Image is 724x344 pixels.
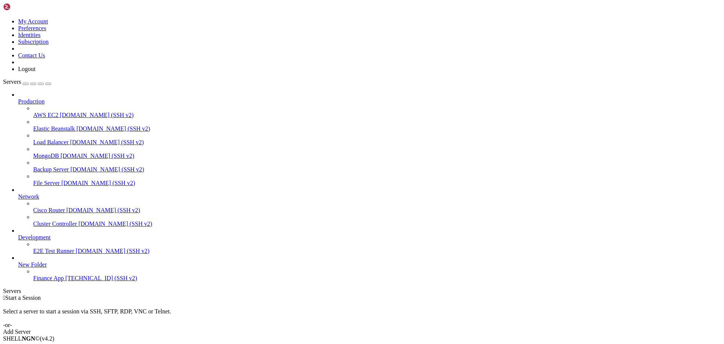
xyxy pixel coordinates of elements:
[33,275,721,282] a: Finance App [TECHNICAL_ID] (SSH v2)
[3,301,721,329] div: Select a server to start a session via SSH, SFTP, RDP, VNC or Telnet. -or-
[18,66,35,72] a: Logout
[18,25,46,31] a: Preferences
[77,125,150,132] span: [DOMAIN_NAME] (SSH v2)
[18,193,721,200] a: Network
[33,248,74,254] span: E2E Test Runner
[22,335,35,342] b: NGN
[3,335,54,342] span: SHELL ©
[18,261,721,268] a: New Folder
[33,166,721,173] a: Backup Server [DOMAIN_NAME] (SSH v2)
[33,207,721,214] a: Cisco Router [DOMAIN_NAME] (SSH v2)
[40,335,55,342] span: 4.2.0
[33,153,59,159] span: MongoDB
[18,234,721,241] a: Development
[3,79,21,85] span: Servers
[71,166,144,173] span: [DOMAIN_NAME] (SSH v2)
[33,139,721,146] a: Load Balancer [DOMAIN_NAME] (SSH v2)
[3,79,51,85] a: Servers
[76,248,150,254] span: [DOMAIN_NAME] (SSH v2)
[33,125,75,132] span: Elastic Beanstalk
[33,275,64,281] span: Finance App
[33,159,721,173] li: Backup Server [DOMAIN_NAME] (SSH v2)
[18,91,721,187] li: Production
[33,268,721,282] li: Finance App [TECHNICAL_ID] (SSH v2)
[18,234,51,241] span: Development
[33,180,60,186] span: File Server
[33,112,721,119] a: AWS EC2 [DOMAIN_NAME] (SSH v2)
[66,207,140,213] span: [DOMAIN_NAME] (SSH v2)
[33,207,65,213] span: Cisco Router
[18,18,48,25] a: My Account
[33,153,721,159] a: MongoDB [DOMAIN_NAME] (SSH v2)
[18,261,47,268] span: New Folder
[33,166,69,173] span: Backup Server
[18,32,41,38] a: Identities
[33,221,77,227] span: Cluster Controller
[33,119,721,132] li: Elastic Beanstalk [DOMAIN_NAME] (SSH v2)
[33,112,58,118] span: AWS EC2
[5,295,41,301] span: Start a Session
[3,288,721,295] div: Servers
[33,132,721,146] li: Load Balancer [DOMAIN_NAME] (SSH v2)
[33,105,721,119] li: AWS EC2 [DOMAIN_NAME] (SSH v2)
[18,187,721,227] li: Network
[33,214,721,227] li: Cluster Controller [DOMAIN_NAME] (SSH v2)
[60,153,134,159] span: [DOMAIN_NAME] (SSH v2)
[18,39,49,45] a: Subscription
[33,200,721,214] li: Cisco Router [DOMAIN_NAME] (SSH v2)
[18,255,721,282] li: New Folder
[18,193,39,200] span: Network
[33,241,721,255] li: E2E Test Runner [DOMAIN_NAME] (SSH v2)
[33,125,721,132] a: Elastic Beanstalk [DOMAIN_NAME] (SSH v2)
[65,275,137,281] span: [TECHNICAL_ID] (SSH v2)
[33,146,721,159] li: MongoDB [DOMAIN_NAME] (SSH v2)
[18,98,44,105] span: Production
[61,180,135,186] span: [DOMAIN_NAME] (SSH v2)
[3,329,721,335] div: Add Server
[33,139,69,145] span: Load Balancer
[3,295,5,301] span: 
[18,98,721,105] a: Production
[70,139,144,145] span: [DOMAIN_NAME] (SSH v2)
[3,3,46,11] img: Shellngn
[18,227,721,255] li: Development
[18,52,45,59] a: Contact Us
[33,248,721,255] a: E2E Test Runner [DOMAIN_NAME] (SSH v2)
[33,173,721,187] li: File Server [DOMAIN_NAME] (SSH v2)
[60,112,134,118] span: [DOMAIN_NAME] (SSH v2)
[78,221,152,227] span: [DOMAIN_NAME] (SSH v2)
[33,180,721,187] a: File Server [DOMAIN_NAME] (SSH v2)
[33,221,721,227] a: Cluster Controller [DOMAIN_NAME] (SSH v2)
